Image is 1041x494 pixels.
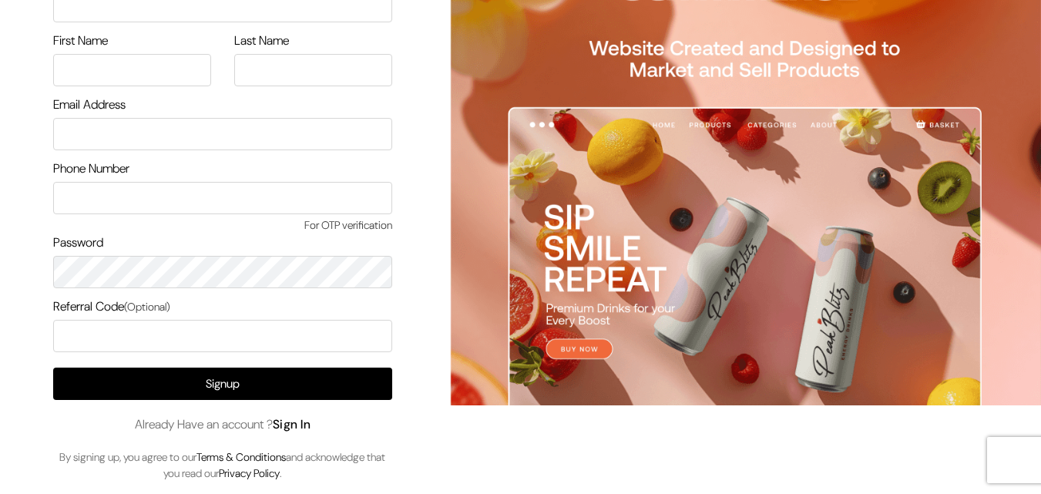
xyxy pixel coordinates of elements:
[124,300,170,314] span: (Optional)
[53,368,392,400] button: Signup
[53,449,392,482] p: By signing up, you agree to our and acknowledge that you read our .
[53,96,126,114] label: Email Address
[53,217,392,234] span: For OTP verification
[196,450,286,464] a: Terms & Conditions
[219,466,280,480] a: Privacy Policy
[234,32,289,50] label: Last Name
[53,32,108,50] label: First Name
[273,416,311,432] a: Sign In
[135,415,311,434] span: Already Have an account ?
[53,234,103,252] label: Password
[53,160,129,178] label: Phone Number
[53,297,170,316] label: Referral Code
